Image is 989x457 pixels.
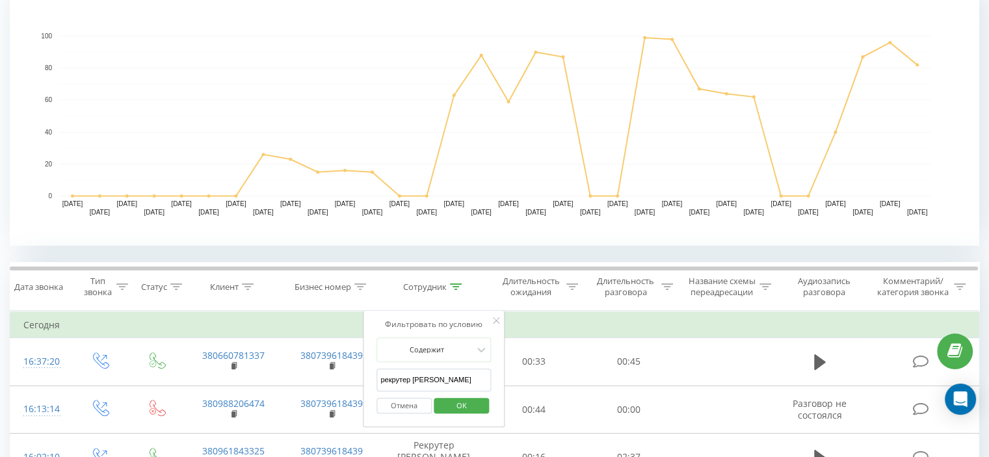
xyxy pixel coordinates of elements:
text: [DATE] [662,200,683,207]
td: 00:00 [581,385,676,434]
span: Разговор не состоялся [793,397,847,421]
text: [DATE] [743,209,764,216]
text: 100 [41,33,52,40]
text: [DATE] [852,209,873,216]
text: [DATE] [471,209,492,216]
text: [DATE] [498,200,519,207]
a: 380988206474 [202,397,265,410]
a: 380739618439 [300,397,363,410]
text: [DATE] [389,200,410,207]
td: 00:33 [487,338,581,386]
div: Тип звонка [82,276,112,298]
td: 00:44 [487,385,581,434]
text: [DATE] [553,200,574,207]
text: [DATE] [825,200,846,207]
text: 40 [45,129,53,136]
text: [DATE] [525,209,546,216]
text: [DATE] [689,209,710,216]
button: Отмена [376,398,432,414]
a: 380739618439 [300,349,363,361]
span: OK [443,395,480,415]
text: [DATE] [635,209,655,216]
text: [DATE] [117,200,138,207]
button: OK [434,398,489,414]
text: [DATE] [416,209,437,216]
text: [DATE] [362,209,383,216]
text: 60 [45,97,53,104]
div: Сотрудник [403,281,447,293]
text: [DATE] [880,200,901,207]
text: [DATE] [443,200,464,207]
text: [DATE] [907,209,928,216]
div: Open Intercom Messenger [945,384,976,415]
div: Длительность ожидания [499,276,564,298]
text: [DATE] [280,200,301,207]
div: Клиент [210,281,239,293]
text: [DATE] [607,200,628,207]
text: [DATE] [198,209,219,216]
input: Введите значение [376,369,491,391]
text: [DATE] [253,209,274,216]
div: Аудиозапись разговора [786,276,862,298]
text: [DATE] [335,200,356,207]
text: [DATE] [171,200,192,207]
text: [DATE] [771,200,791,207]
text: [DATE] [798,209,819,216]
div: Бизнес номер [295,281,351,293]
div: Фильтровать по условию [376,318,491,331]
text: [DATE] [308,209,328,216]
text: 20 [45,161,53,168]
div: Дата звонка [14,281,63,293]
text: 0 [48,192,52,200]
text: [DATE] [226,200,246,207]
text: [DATE] [90,209,111,216]
text: [DATE] [580,209,601,216]
div: Длительность разговора [593,276,658,298]
a: 380660781337 [202,349,265,361]
div: Название схемы переадресации [688,276,756,298]
a: 380739618439 [300,445,363,457]
text: [DATE] [716,200,737,207]
div: Статус [141,281,167,293]
text: [DATE] [144,209,165,216]
text: [DATE] [62,200,83,207]
text: 80 [45,64,53,72]
div: Комментарий/категория звонка [875,276,951,298]
div: 16:13:14 [23,397,58,422]
a: 380961843325 [202,445,265,457]
td: Сегодня [10,312,979,338]
td: 00:45 [581,338,676,386]
div: 16:37:20 [23,349,58,374]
